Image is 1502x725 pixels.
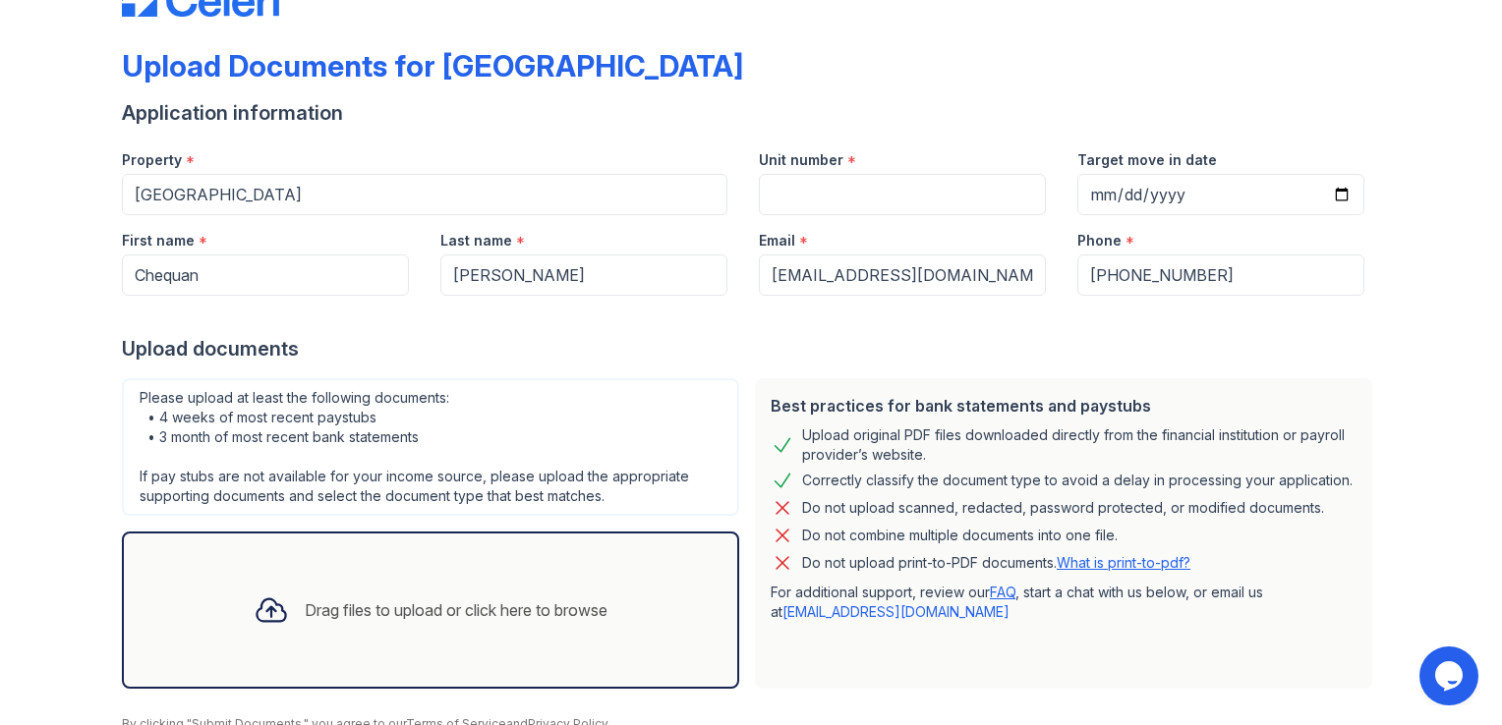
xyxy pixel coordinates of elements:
a: FAQ [990,584,1015,600]
label: Unit number [759,150,843,170]
label: Property [122,150,182,170]
iframe: chat widget [1419,646,1482,705]
div: Upload documents [122,335,1380,362]
label: Phone [1077,231,1122,251]
a: [EMAIL_ADDRESS][DOMAIN_NAME] [782,603,1010,620]
div: Best practices for bank statements and paystubs [771,394,1357,418]
p: For additional support, review our , start a chat with us below, or email us at [771,583,1357,622]
label: Email [759,231,795,251]
div: Upload original PDF files downloaded directly from the financial institution or payroll provider’... [802,425,1357,465]
a: What is print-to-pdf? [1057,554,1190,571]
label: Target move in date [1077,150,1217,170]
div: Drag files to upload or click here to browse [305,598,607,622]
label: First name [122,231,195,251]
div: Please upload at least the following documents: • 4 weeks of most recent paystubs • 3 month of mo... [122,378,739,516]
div: Correctly classify the document type to avoid a delay in processing your application. [802,469,1353,492]
div: Upload Documents for [GEOGRAPHIC_DATA] [122,48,743,84]
label: Last name [440,231,512,251]
div: Application information [122,99,1380,127]
div: Do not upload scanned, redacted, password protected, or modified documents. [802,496,1324,520]
p: Do not upload print-to-PDF documents. [802,553,1190,573]
div: Do not combine multiple documents into one file. [802,524,1118,547]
